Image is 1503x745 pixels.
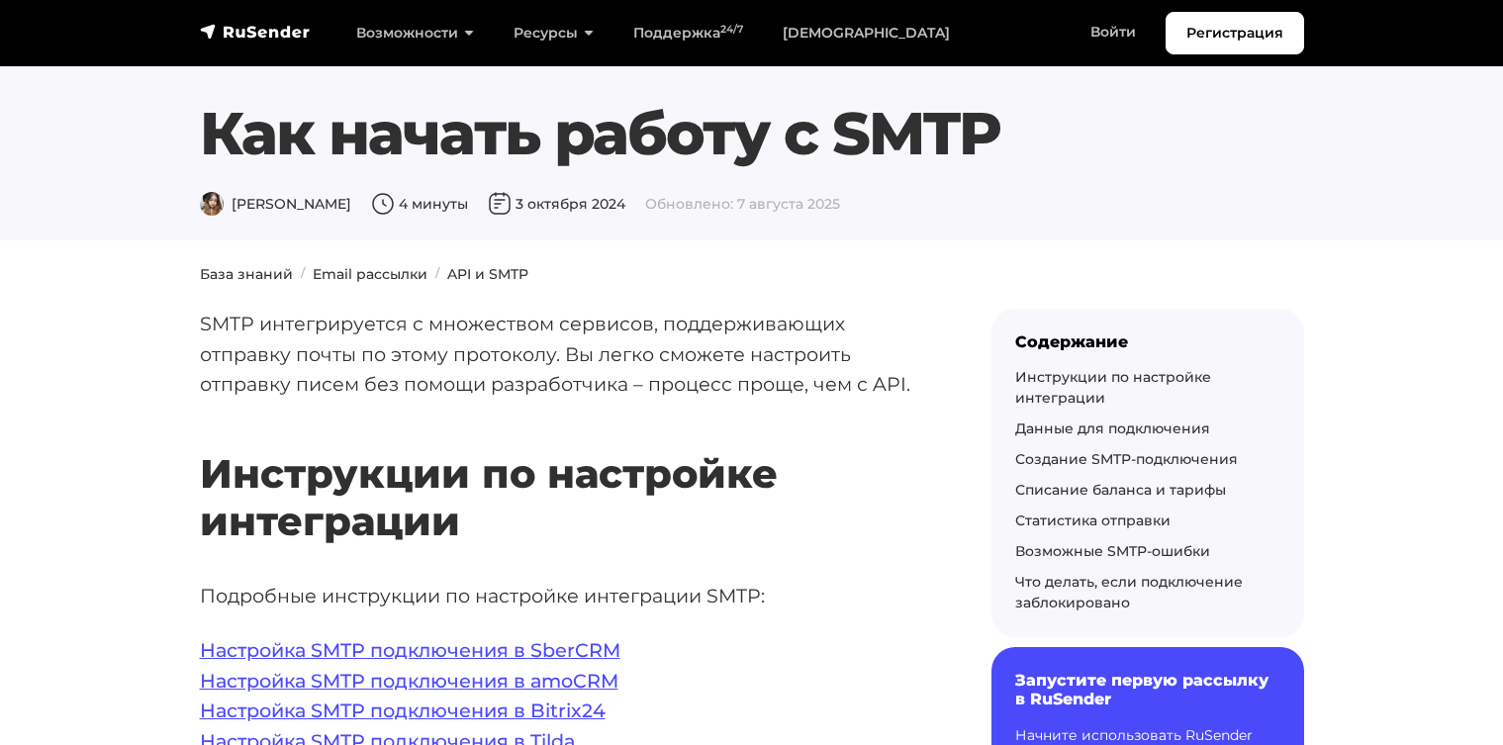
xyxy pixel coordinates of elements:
[1015,573,1243,611] a: Что делать, если подключение заблокировано
[371,192,395,216] img: Время чтения
[1015,419,1210,437] a: Данные для подключения
[1015,450,1238,468] a: Создание SMTP-подключения
[494,13,613,53] a: Ресурсы
[763,13,970,53] a: [DEMOGRAPHIC_DATA]
[645,195,840,213] span: Обновлено: 7 августа 2025
[200,309,928,400] p: SMTP интегрируется с множеством сервисов, поддерживающих отправку почты по этому протоколу. Вы ле...
[1166,12,1304,54] a: Регистрация
[488,192,512,216] img: Дата публикации
[1015,481,1226,499] a: Списание баланса и тарифы
[1015,671,1280,708] h6: Запустите первую рассылку в RuSender
[371,195,468,213] span: 4 минуты
[1015,368,1211,407] a: Инструкции по настройке интеграции
[200,581,928,611] p: Подробные инструкции по настройке интеграции SMTP:
[1071,12,1156,52] a: Войти
[613,13,763,53] a: Поддержка24/7
[200,669,618,693] a: Настройка SMTP подключения в amoCRM
[200,392,928,545] h2: Инструкции по настройке интеграции
[336,13,494,53] a: Возможности
[200,698,606,722] a: Настройка SMTP подключения в Bitrix24
[1015,542,1210,560] a: Возможные SMTP-ошибки
[200,98,1304,169] h1: Как начать работу с SMTP
[1015,332,1280,351] div: Содержание
[1015,512,1171,529] a: Статистика отправки
[200,265,293,283] a: База знаний
[200,22,311,42] img: RuSender
[447,265,528,283] a: API и SMTP
[488,195,625,213] span: 3 октября 2024
[200,195,351,213] span: [PERSON_NAME]
[720,23,743,36] sup: 24/7
[188,264,1316,285] nav: breadcrumb
[200,638,620,662] a: Настройка SMTP подключения в SberCRM
[313,265,427,283] a: Email рассылки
